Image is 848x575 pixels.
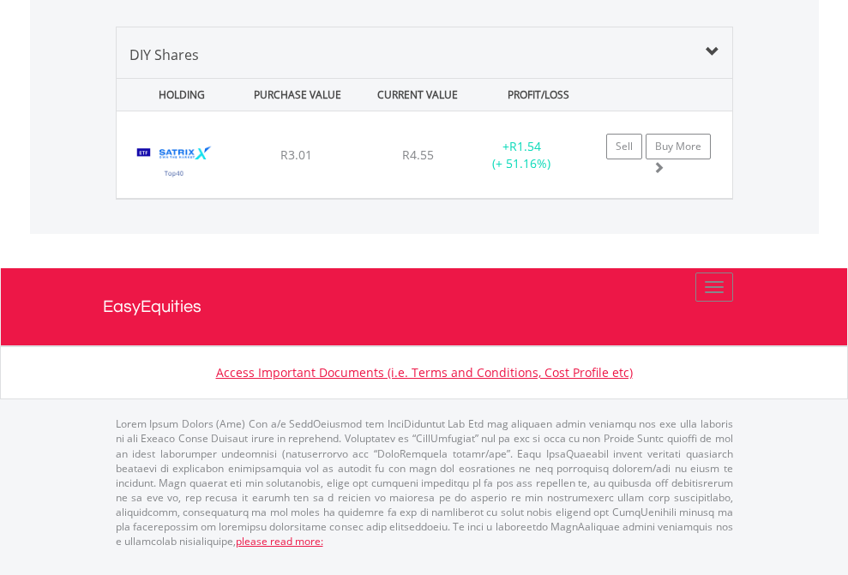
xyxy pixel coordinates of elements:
[116,416,733,548] p: Lorem Ipsum Dolors (Ame) Con a/e SeddOeiusmod tem InciDiduntut Lab Etd mag aliquaen admin veniamq...
[125,133,224,194] img: TFSA.STX40.png
[236,534,323,548] a: please read more:
[216,364,633,380] a: Access Important Documents (i.e. Terms and Conditions, Cost Profile etc)
[468,138,575,172] div: + (+ 51.16%)
[480,79,597,111] div: PROFIT/LOSS
[646,134,711,159] a: Buy More
[103,268,746,345] a: EasyEquities
[402,147,434,163] span: R4.55
[239,79,356,111] div: PURCHASE VALUE
[280,147,312,163] span: R3.01
[359,79,476,111] div: CURRENT VALUE
[509,138,541,154] span: R1.54
[606,134,642,159] a: Sell
[118,79,235,111] div: HOLDING
[129,45,199,64] span: DIY Shares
